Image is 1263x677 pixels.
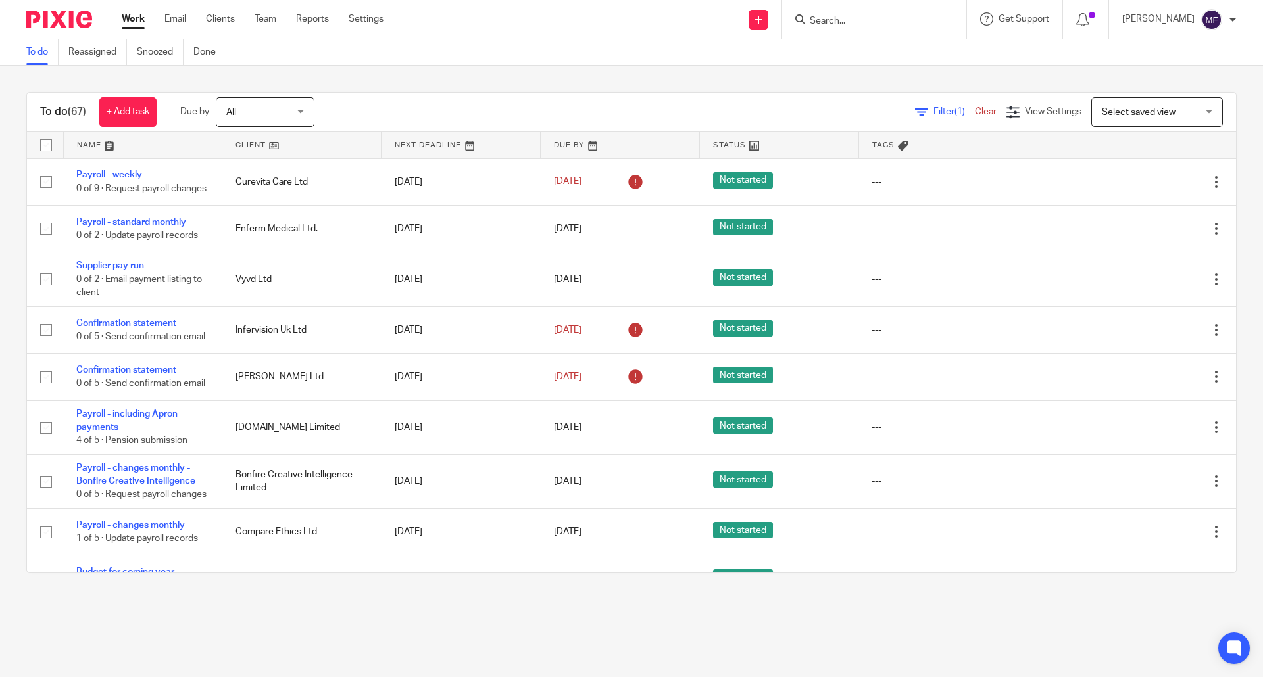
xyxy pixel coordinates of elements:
[554,527,582,536] span: [DATE]
[872,323,1064,337] div: ---
[76,184,207,193] span: 0 of 9 · Request payroll changes
[349,12,384,26] a: Settings
[713,417,773,434] span: Not started
[999,14,1049,24] span: Get Support
[872,273,1064,286] div: ---
[1122,12,1195,26] p: [PERSON_NAME]
[975,107,997,116] a: Clear
[713,471,773,488] span: Not started
[222,158,382,205] td: Curevita Care Ltd
[99,97,157,127] a: + Add task
[76,231,198,240] span: 0 of 2 · Update payroll records
[76,379,205,388] span: 0 of 5 · Send confirmation email
[76,521,185,530] a: Payroll - changes monthly
[76,567,174,576] a: Budget for coming year
[222,454,382,508] td: Bonfire Creative Intelligence Limited
[872,475,1064,488] div: ---
[808,16,927,28] input: Search
[206,12,235,26] a: Clients
[193,39,226,65] a: Done
[68,106,86,117] span: (67)
[713,320,773,337] span: Not started
[180,105,209,118] p: Due by
[872,222,1064,235] div: ---
[554,477,582,486] span: [DATE]
[1102,108,1176,117] span: Select saved view
[933,107,975,116] span: Filter
[76,218,186,227] a: Payroll - standard monthly
[713,269,773,286] span: Not started
[872,141,895,149] span: Tags
[1201,9,1222,30] img: svg%3E
[222,555,382,602] td: [PERSON_NAME] Coaching Ltd
[26,39,59,65] a: To do
[382,354,541,400] td: [DATE]
[222,354,382,400] td: [PERSON_NAME] Ltd
[872,370,1064,383] div: ---
[554,423,582,432] span: [DATE]
[76,436,187,446] span: 4 of 5 · Pension submission
[76,261,144,270] a: Supplier pay run
[713,219,773,235] span: Not started
[222,252,382,306] td: Vyvd Ltd
[26,11,92,28] img: Pixie
[872,421,1064,434] div: ---
[222,205,382,252] td: Enferm Medical Ltd.
[222,400,382,454] td: [DOMAIN_NAME] Limited
[382,509,541,555] td: [DATE]
[713,172,773,189] span: Not started
[68,39,127,65] a: Reassigned
[222,306,382,353] td: Infervision Uk Ltd
[226,108,236,117] span: All
[255,12,276,26] a: Team
[713,569,773,586] span: Not started
[382,252,541,306] td: [DATE]
[554,177,582,187] span: [DATE]
[382,205,541,252] td: [DATE]
[554,325,582,335] span: [DATE]
[76,275,202,298] span: 0 of 2 · Email payment listing to client
[76,463,195,486] a: Payroll - changes monthly - Bonfire Creative Intelligence
[554,372,582,381] span: [DATE]
[76,170,142,179] a: Payroll - weekly
[122,12,145,26] a: Work
[76,365,176,375] a: Confirmation statement
[872,175,1064,189] div: ---
[382,400,541,454] td: [DATE]
[713,522,773,538] span: Not started
[164,12,186,26] a: Email
[222,509,382,555] td: Compare Ethics Ltd
[872,525,1064,538] div: ---
[76,409,178,432] a: Payroll - including Apron payments
[382,555,541,602] td: [DATE]
[137,39,184,65] a: Snoozed
[1025,107,1081,116] span: View Settings
[554,275,582,284] span: [DATE]
[296,12,329,26] a: Reports
[954,107,965,116] span: (1)
[76,319,176,328] a: Confirmation statement
[40,105,86,119] h1: To do
[382,306,541,353] td: [DATE]
[76,332,205,341] span: 0 of 5 · Send confirmation email
[76,490,207,500] span: 0 of 5 · Request payroll changes
[382,454,541,508] td: [DATE]
[713,367,773,383] span: Not started
[554,224,582,233] span: [DATE]
[76,534,198,543] span: 1 of 5 · Update payroll records
[382,158,541,205] td: [DATE]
